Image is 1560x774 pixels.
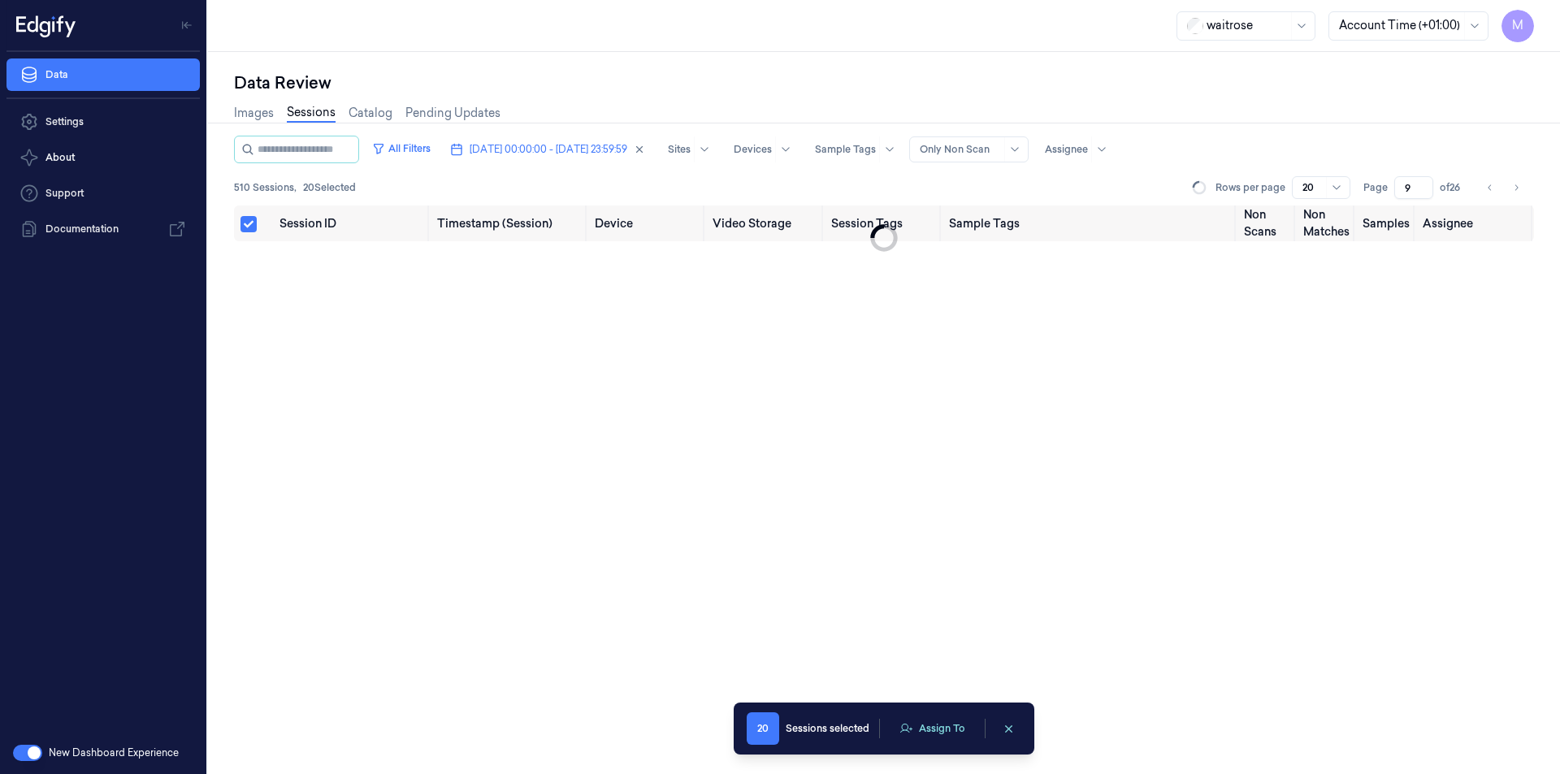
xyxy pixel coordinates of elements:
nav: pagination [1479,176,1527,199]
p: Rows per page [1215,180,1285,195]
button: Go to previous page [1479,176,1501,199]
button: clearSelection [995,716,1021,742]
div: Data Review [234,71,1534,94]
button: All Filters [366,136,437,162]
span: 20 [747,712,779,745]
button: About [6,141,200,174]
button: M [1501,10,1534,42]
th: Non Matches [1297,205,1356,241]
button: Select all [240,216,257,232]
button: Go to next page [1505,176,1527,199]
th: Non Scans [1237,205,1297,241]
button: Assign To [890,716,975,741]
span: Page [1363,180,1388,195]
a: Support [6,177,200,210]
th: Video Storage [706,205,824,241]
a: Catalog [349,105,392,122]
th: Session ID [273,205,431,241]
a: Documentation [6,213,200,245]
th: Sample Tags [942,205,1237,241]
a: Images [234,105,274,122]
div: Sessions selected [786,721,869,736]
th: Timestamp (Session) [431,205,588,241]
th: Samples [1356,205,1416,241]
button: Toggle Navigation [174,12,200,38]
th: Session Tags [825,205,942,241]
button: [DATE] 00:00:00 - [DATE] 23:59:59 [444,136,652,162]
a: Sessions [287,104,336,123]
span: [DATE] 00:00:00 - [DATE] 23:59:59 [470,142,627,157]
th: Device [588,205,706,241]
th: Assignee [1416,205,1534,241]
span: of 26 [1440,180,1466,195]
span: 510 Sessions , [234,180,297,195]
span: 20 Selected [303,180,356,195]
a: Pending Updates [405,105,500,122]
a: Settings [6,106,200,138]
a: Data [6,58,200,91]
